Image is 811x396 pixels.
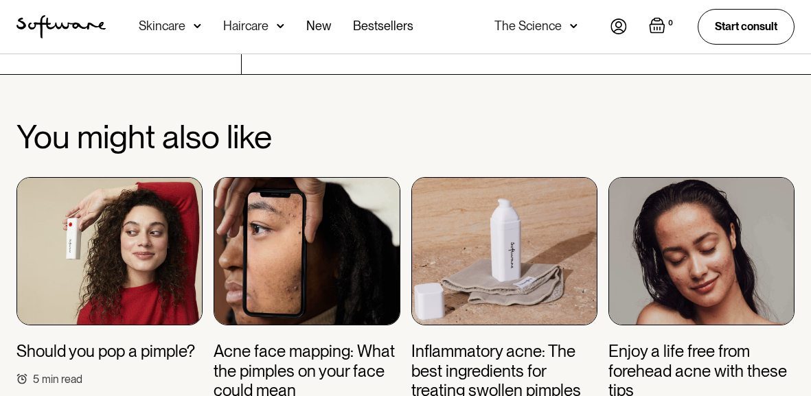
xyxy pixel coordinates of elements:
[33,373,39,386] div: 5
[277,19,284,33] img: arrow down
[194,19,201,33] img: arrow down
[698,9,795,44] a: Start consult
[16,342,195,362] h3: Should you pop a pimple?
[494,19,562,33] div: The Science
[665,17,676,30] div: 0
[16,15,106,38] a: home
[139,19,185,33] div: Skincare
[42,373,82,386] div: min read
[223,19,269,33] div: Haircare
[16,15,106,38] img: Software Logo
[570,19,578,33] img: arrow down
[16,119,795,155] h2: You might also like
[16,177,203,386] a: Should you pop a pimple?5min read
[649,17,676,36] a: Open empty cart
